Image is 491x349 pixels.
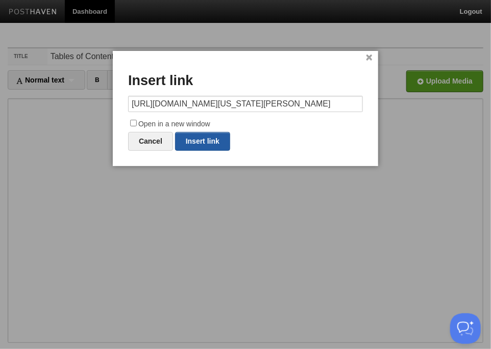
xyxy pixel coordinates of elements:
[366,55,373,61] a: ×
[128,132,173,151] a: Cancel
[128,73,363,89] h3: Insert link
[450,313,481,344] iframe: Help Scout Beacon - Open
[130,120,137,126] input: Open in a new window
[175,132,230,151] a: Insert link
[128,118,363,130] label: Open in a new window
